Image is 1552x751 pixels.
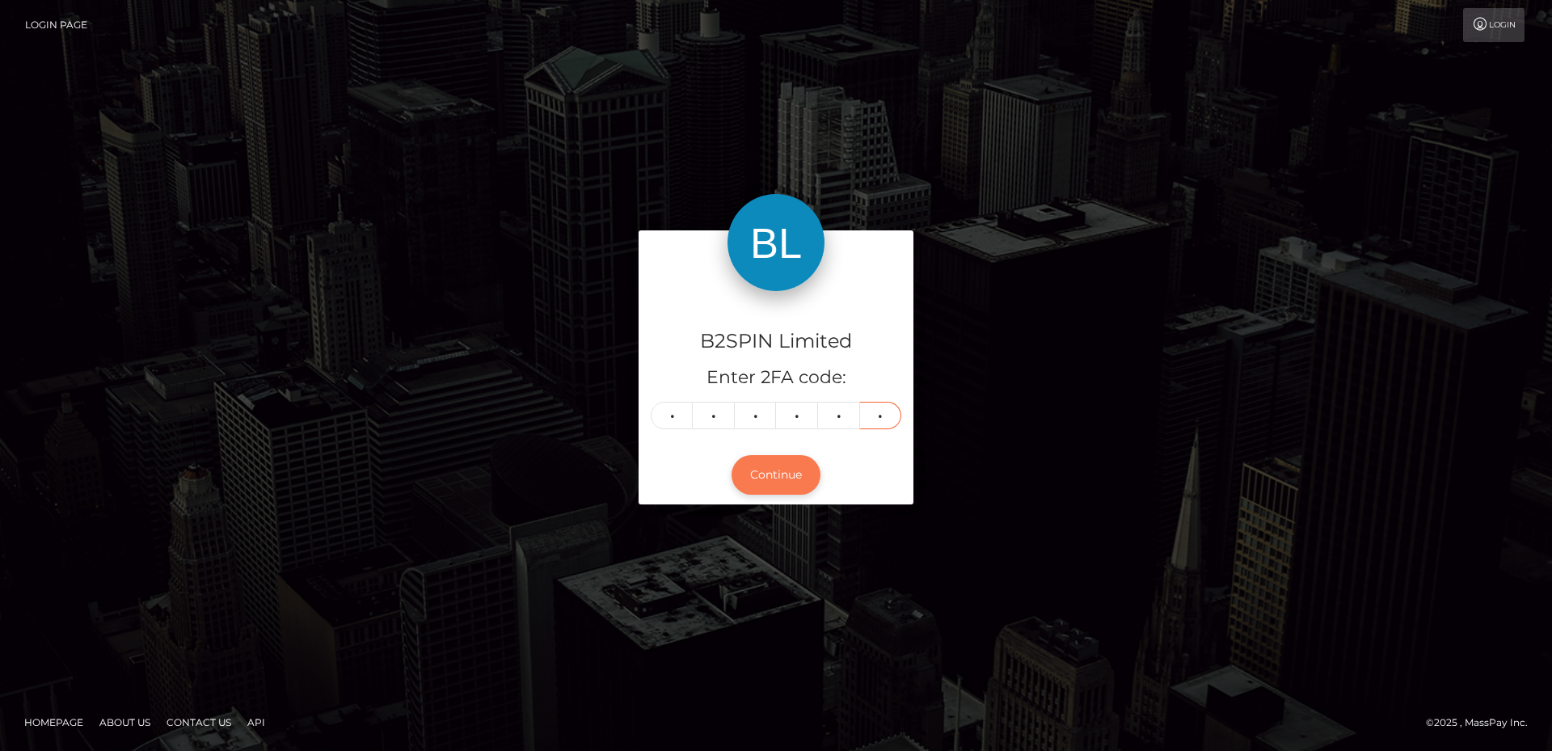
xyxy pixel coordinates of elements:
[93,710,157,735] a: About Us
[25,8,87,42] a: Login Page
[160,710,238,735] a: Contact Us
[651,327,901,356] h4: B2SPIN Limited
[18,710,90,735] a: Homepage
[651,365,901,390] h5: Enter 2FA code:
[1426,714,1540,732] div: © 2025 , MassPay Inc.
[727,194,824,291] img: B2SPIN Limited
[241,710,272,735] a: API
[732,455,820,495] button: Continue
[1463,8,1525,42] a: Login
